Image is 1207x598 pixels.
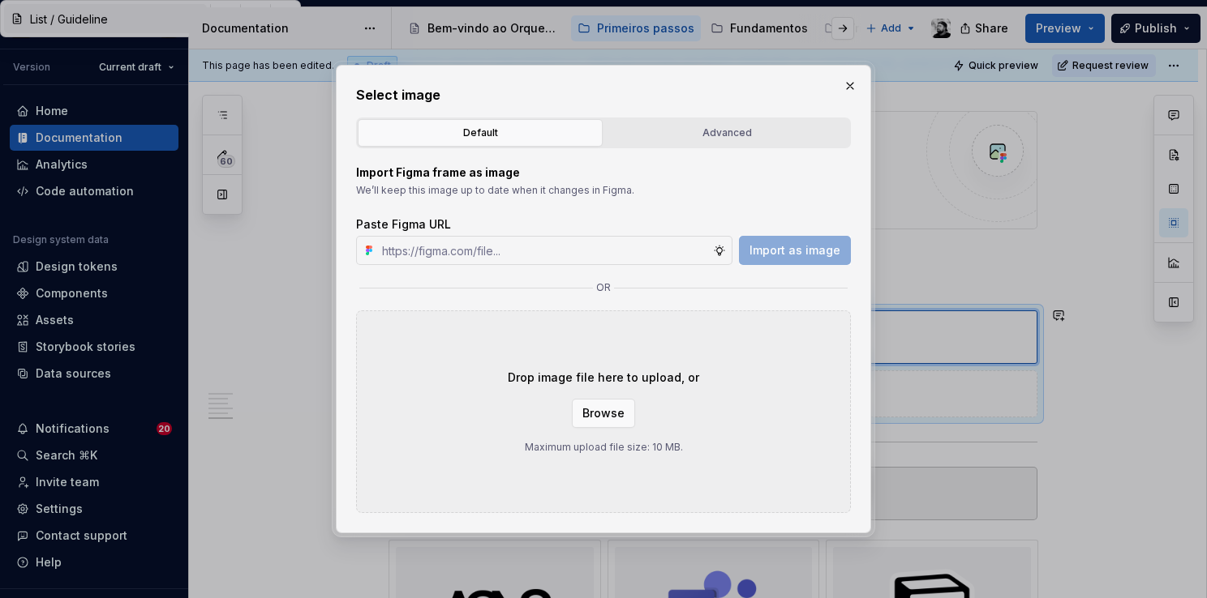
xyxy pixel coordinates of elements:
[356,184,851,197] p: We’ll keep this image up to date when it changes in Figma.
[356,85,851,105] h2: Select image
[508,369,699,386] p: Drop image file here to upload, or
[596,281,611,294] p: or
[525,441,683,454] p: Maximum upload file size: 10 MB.
[376,236,713,265] input: https://figma.com/file...
[363,125,597,141] div: Default
[356,164,851,181] p: Import Figma frame as image
[610,125,844,141] div: Advanced
[356,216,451,233] label: Paste Figma URL
[582,405,625,421] span: Browse
[572,399,635,428] button: Browse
